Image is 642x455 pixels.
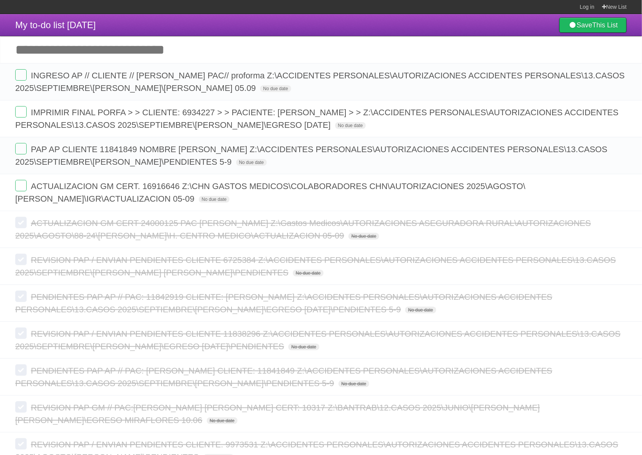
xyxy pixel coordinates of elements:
span: ACTUALIZACION GM CERT 24000125 PAC [PERSON_NAME] Z:\Gastos Medicos\AUTORIZACIONES ASEGURADORA RUR... [15,218,591,240]
label: Done [15,328,27,339]
span: No due date [260,85,291,92]
label: Done [15,217,27,228]
span: REVISION PAP GM // PAC:[PERSON_NAME] [PERSON_NAME] CERT: 10317 Z:\BANTRAB\12.CASOS 2025\JUNIO\[PE... [15,403,540,425]
span: No due date [199,196,230,203]
span: No due date [335,122,366,129]
label: Done [15,401,27,413]
label: Done [15,106,27,118]
span: No due date [293,270,324,277]
label: Done [15,364,27,376]
label: Done [15,438,27,450]
span: PENDIENTES PAP AP // PAC: 11842919 CLIENTE: [PERSON_NAME] Z:\ACCIDENTES PERSONALES\AUTORIZACIONES... [15,292,553,314]
span: REVISION PAP / ENVIAN PENDIENTES CLIENTE 11838296 Z:\ACCIDENTES PERSONALES\AUTORIZACIONES ACCIDEN... [15,329,621,351]
label: Done [15,291,27,302]
a: SaveThis List [559,17,627,33]
span: No due date [288,344,319,350]
span: No due date [236,159,267,166]
label: Done [15,69,27,81]
span: My to-do list [DATE] [15,20,96,30]
span: ACTUALIZACION GM CERT. 16916646 Z:\CHN GASTOS MEDICOS\COLABORADORES CHN\AUTORIZACIONES 2025\AGOST... [15,181,525,204]
label: Done [15,254,27,265]
span: REVISION PAP / ENVIAN PENDIENTES CLIENTE 6725384 Z:\ACCIDENTES PERSONALES\AUTORIZACIONES ACCIDENT... [15,255,616,277]
span: No due date [405,307,436,313]
span: INGRESO AP // CLIENTE // [PERSON_NAME] PAC// proforma Z:\ACCIDENTES PERSONALES\AUTORIZACIONES ACC... [15,71,625,93]
span: No due date [339,380,369,387]
label: Done [15,143,27,154]
span: No due date [207,417,238,424]
span: PENDIENTES PAP AP // PAC: [PERSON_NAME] CLIENTE: 11841849 Z:\ACCIDENTES PERSONALES\AUTORIZACIONES... [15,366,553,388]
b: This List [592,21,618,29]
span: PAP AP CLIENTE 11841849 NOMBRE [PERSON_NAME] Z:\ACCIDENTES PERSONALES\AUTORIZACIONES ACCIDENTES P... [15,145,608,167]
span: IMPRIMIR FINAL PORFA > > CLIENTE: 6934227 > > PACIENTE: [PERSON_NAME] > > Z:\ACCIDENTES PERSONALE... [15,108,619,130]
span: No due date [348,233,379,240]
label: Done [15,180,27,191]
